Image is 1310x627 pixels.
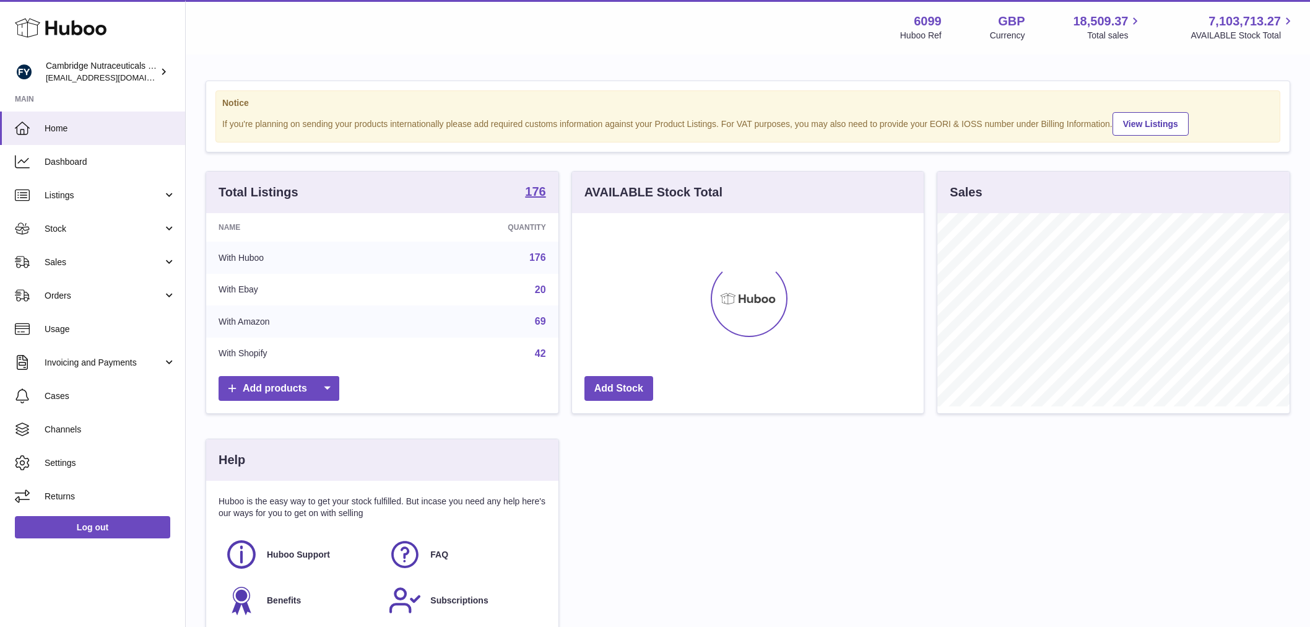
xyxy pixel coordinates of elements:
[1191,13,1295,42] a: 7,103,713.27 AVAILABLE Stock Total
[1087,30,1142,42] span: Total sales
[529,252,546,263] a: 176
[219,496,546,519] p: Huboo is the easy way to get your stock fulfilled. But incase you need any help here's our ways f...
[222,110,1273,136] div: If you're planning on sending your products internationally please add required customs informati...
[206,305,399,338] td: With Amazon
[584,376,653,401] a: Add Stock
[535,348,546,359] a: 42
[990,30,1025,42] div: Currency
[15,63,33,81] img: huboo@camnutra.com
[900,30,942,42] div: Huboo Ref
[45,424,176,436] span: Channels
[1113,112,1189,136] a: View Listings
[45,123,176,134] span: Home
[430,595,488,607] span: Subscriptions
[45,390,176,402] span: Cases
[388,538,539,571] a: FAQ
[219,184,298,201] h3: Total Listings
[1073,13,1142,42] a: 18,509.37 Total sales
[388,584,539,617] a: Subscriptions
[430,549,448,561] span: FAQ
[46,60,157,84] div: Cambridge Nutraceuticals Ltd
[267,595,301,607] span: Benefits
[45,190,163,201] span: Listings
[1073,13,1128,30] span: 18,509.37
[222,97,1273,109] strong: Notice
[206,274,399,306] td: With Ebay
[45,457,176,469] span: Settings
[1208,13,1281,30] span: 7,103,713.27
[225,584,376,617] a: Benefits
[225,538,376,571] a: Huboo Support
[206,242,399,274] td: With Huboo
[1191,30,1295,42] span: AVAILABLE Stock Total
[45,323,176,335] span: Usage
[525,185,545,198] strong: 176
[584,184,722,201] h3: AVAILABLE Stock Total
[998,13,1025,30] strong: GBP
[45,491,176,502] span: Returns
[45,290,163,302] span: Orders
[399,213,558,242] th: Quantity
[45,156,176,168] span: Dashboard
[535,316,546,327] a: 69
[219,452,245,468] h3: Help
[45,357,163,369] span: Invoicing and Payments
[206,338,399,370] td: With Shopify
[206,213,399,242] th: Name
[267,549,330,561] span: Huboo Support
[45,256,163,268] span: Sales
[46,72,182,82] span: [EMAIL_ADDRESS][DOMAIN_NAME]
[914,13,942,30] strong: 6099
[219,376,339,401] a: Add products
[525,185,545,200] a: 176
[950,184,982,201] h3: Sales
[15,516,170,538] a: Log out
[45,223,163,235] span: Stock
[535,284,546,295] a: 20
